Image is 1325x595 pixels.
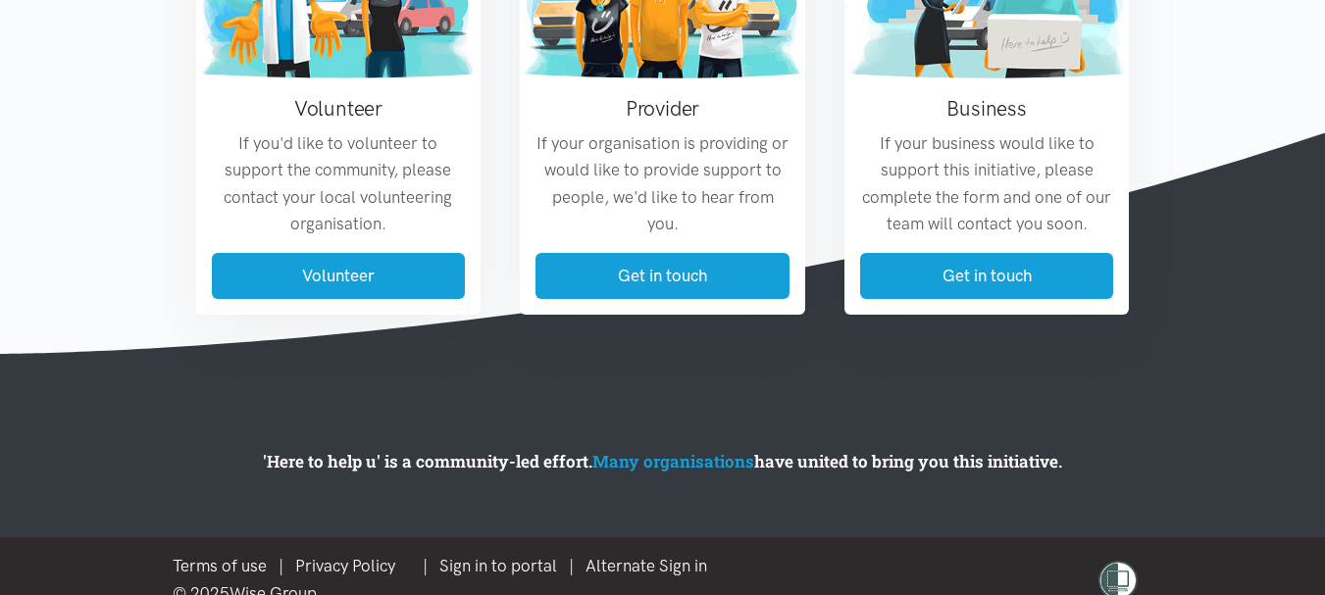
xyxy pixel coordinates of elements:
h3: Business [860,94,1114,123]
div: | [173,553,719,579]
a: Many organisations [592,450,754,472]
p: 'Here to help u' is a community-led effort. have united to bring you this initiative. [240,448,1085,474]
p: If you'd like to volunteer to support the community, please contact your local volunteering organ... [212,130,466,237]
a: Alternate Sign in [586,556,707,575]
a: Volunteer [212,253,466,299]
a: Get in touch [535,253,790,299]
a: Privacy Policy [295,556,395,575]
h3: Volunteer [212,94,466,123]
p: If your business would like to support this initiative, please complete the form and one of our t... [860,130,1114,237]
a: Terms of use [173,556,267,575]
span: | | [423,556,719,575]
h3: Provider [535,94,790,123]
a: Get in touch [860,253,1114,299]
p: If your organisation is providing or would like to provide support to people, we'd like to hear f... [535,130,790,237]
a: Sign in to portal [439,556,557,575]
